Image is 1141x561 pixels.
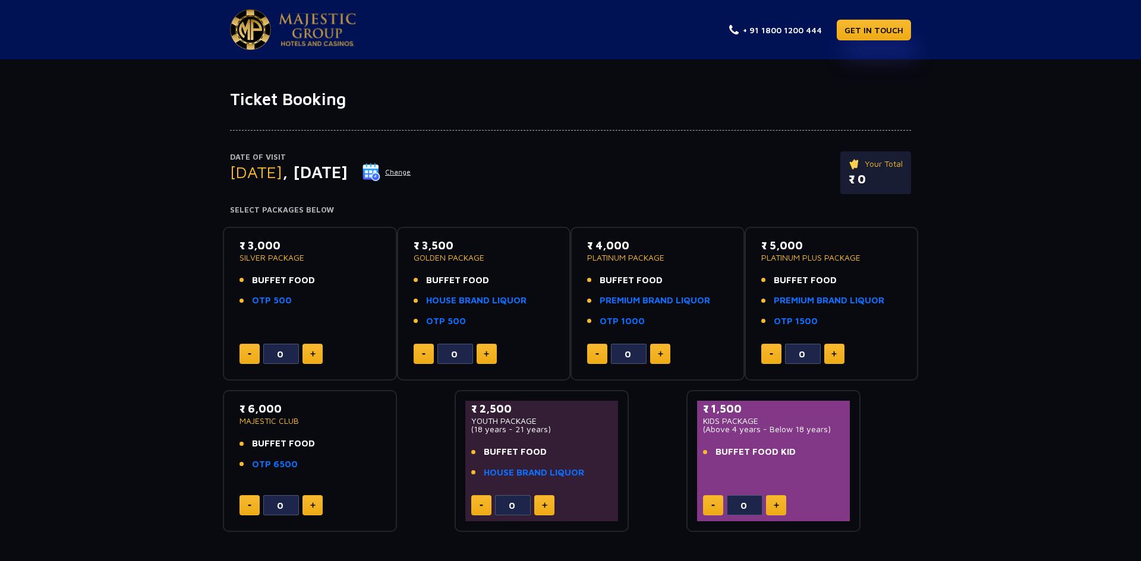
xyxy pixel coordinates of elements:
p: (Above 4 years - Below 18 years) [703,425,844,433]
a: OTP 1000 [600,315,645,328]
p: PLATINUM PACKAGE [587,253,728,262]
span: BUFFET FOOD KID [716,445,796,459]
p: YOUTH PACKAGE [471,417,612,425]
a: OTP 500 [426,315,466,328]
p: ₹ 6,000 [239,401,380,417]
img: minus [711,505,715,506]
img: minus [248,353,251,355]
span: BUFFET FOOD [252,274,315,287]
a: OTP 1500 [774,315,818,328]
img: Majestic Pride [230,9,271,50]
p: ₹ 4,000 [587,237,728,253]
h4: Select Packages Below [230,205,911,215]
img: minus [480,505,483,506]
img: minus [248,505,251,506]
img: plus [658,351,663,357]
a: GET IN TOUCH [837,20,911,40]
h1: Ticket Booking [230,89,911,109]
p: Date of Visit [230,151,411,163]
img: plus [542,502,547,508]
p: PLATINUM PLUS PACKAGE [761,253,902,262]
img: minus [770,353,773,355]
a: PREMIUM BRAND LIQUOR [600,294,710,308]
p: ₹ 2,500 [471,401,612,417]
a: OTP 6500 [252,458,298,471]
button: Change [362,163,411,182]
p: GOLDEN PACKAGE [414,253,554,262]
img: plus [774,502,779,508]
p: MAJESTIC CLUB [239,417,380,425]
p: ₹ 3,000 [239,237,380,253]
span: BUFFET FOOD [774,274,837,287]
span: BUFFET FOOD [252,437,315,451]
img: plus [310,351,316,357]
span: BUFFET FOOD [600,274,663,287]
p: ₹ 1,500 [703,401,844,417]
img: Majestic Pride [279,13,356,46]
img: plus [310,502,316,508]
a: PREMIUM BRAND LIQUOR [774,294,884,308]
p: ₹ 3,500 [414,237,554,253]
p: Your Total [849,157,903,170]
span: BUFFET FOOD [426,274,489,287]
span: BUFFET FOOD [484,445,547,459]
a: HOUSE BRAND LIQUOR [426,294,527,308]
a: HOUSE BRAND LIQUOR [484,466,584,480]
img: ticket [849,157,861,170]
span: , [DATE] [282,162,348,182]
a: OTP 500 [252,294,292,308]
img: plus [831,351,837,357]
a: + 91 1800 1200 444 [729,24,822,36]
p: SILVER PACKAGE [239,253,380,262]
img: minus [595,353,599,355]
p: ₹ 5,000 [761,237,902,253]
p: KIDS PACKAGE [703,417,844,425]
img: plus [484,351,489,357]
img: minus [422,353,425,355]
span: [DATE] [230,162,282,182]
p: (18 years - 21 years) [471,425,612,433]
p: ₹ 0 [849,170,903,188]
